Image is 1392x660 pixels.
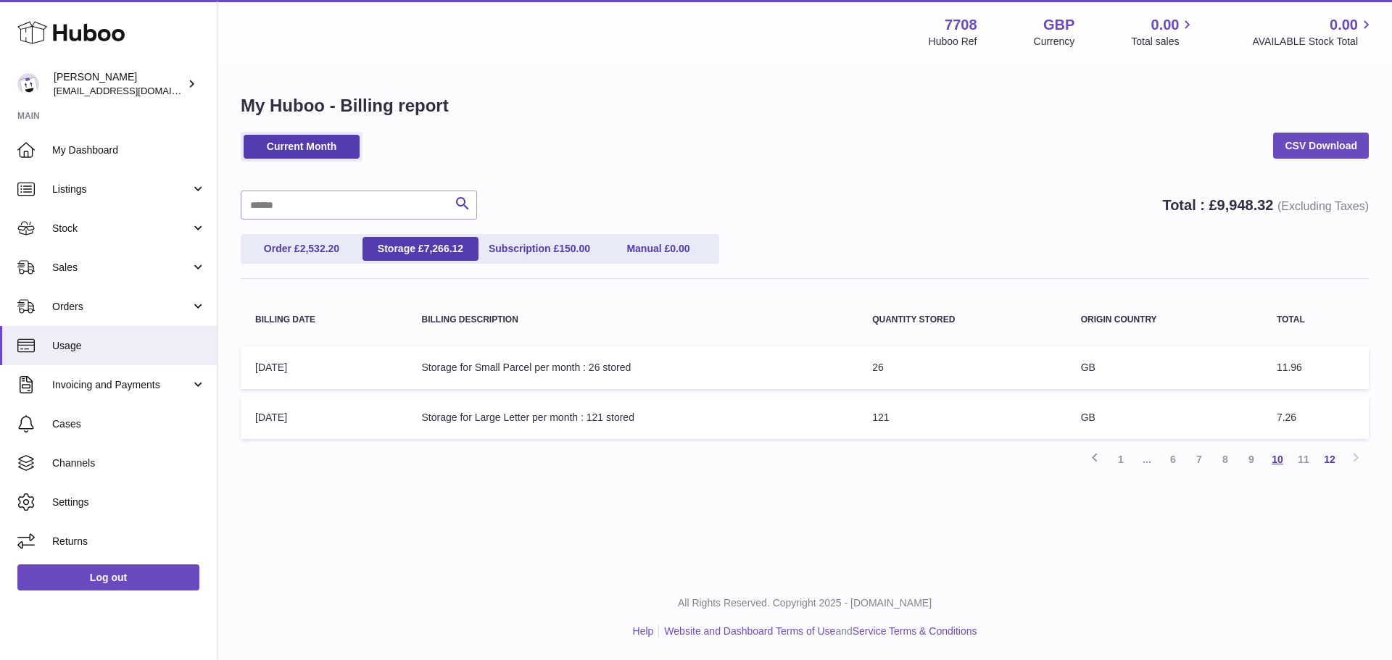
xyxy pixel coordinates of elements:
[52,535,206,548] span: Returns
[1277,362,1302,373] span: 11.96
[1262,301,1369,339] th: Total
[1252,35,1375,49] span: AVAILABLE Stock Total
[929,35,977,49] div: Huboo Ref
[1212,446,1238,472] a: 8
[52,339,206,353] span: Usage
[52,496,206,509] span: Settings
[54,70,184,98] div: [PERSON_NAME]
[1108,446,1134,472] a: 1
[229,596,1380,610] p: All Rights Reserved. Copyright 2025 - [DOMAIN_NAME]
[945,15,977,35] strong: 7708
[1066,346,1262,389] td: GB
[300,243,340,254] span: 2,532.20
[1151,15,1180,35] span: 0.00
[17,564,199,590] a: Log out
[633,625,654,637] a: Help
[362,237,478,261] a: Storage £7,266.12
[52,417,206,431] span: Cases
[1252,15,1375,49] a: 0.00 AVAILABLE Stock Total
[52,261,191,275] span: Sales
[600,237,716,261] a: Manual £0.00
[559,243,590,254] span: 150.00
[241,396,407,439] td: [DATE]
[659,625,977,638] li: and
[858,301,1066,339] th: Quantity Stored
[52,183,191,196] span: Listings
[1134,446,1160,472] span: ...
[17,73,39,95] img: internalAdmin-7708@internal.huboo.com
[241,301,407,339] th: Billing Date
[424,243,464,254] span: 7,266.12
[241,94,1369,117] h1: My Huboo - Billing report
[1034,35,1075,49] div: Currency
[1330,15,1358,35] span: 0.00
[1238,446,1264,472] a: 9
[1317,446,1343,472] a: 12
[1066,396,1262,439] td: GB
[1162,197,1369,213] strong: Total : £
[1273,133,1369,159] a: CSV Download
[1131,35,1196,49] span: Total sales
[52,300,191,314] span: Orders
[1217,197,1274,213] span: 9,948.32
[481,237,597,261] a: Subscription £150.00
[1160,446,1186,472] a: 6
[664,625,835,637] a: Website and Dashboard Terms of Use
[244,135,360,159] a: Current Month
[1290,446,1317,472] a: 11
[1066,301,1262,339] th: Origin Country
[52,456,206,470] span: Channels
[54,85,213,96] span: [EMAIL_ADDRESS][DOMAIN_NAME]
[52,143,206,157] span: My Dashboard
[407,301,858,339] th: Billing Description
[1264,446,1290,472] a: 10
[52,222,191,235] span: Stock
[858,346,1066,389] td: 26
[407,346,858,389] td: Storage for Small Parcel per month : 26 stored
[1043,15,1074,35] strong: GBP
[1277,200,1369,212] span: (Excluding Taxes)
[241,346,407,389] td: [DATE]
[670,243,689,254] span: 0.00
[1277,412,1296,423] span: 7.26
[858,396,1066,439] td: 121
[407,396,858,439] td: Storage for Large Letter per month : 121 stored
[1131,15,1196,49] a: 0.00 Total sales
[853,625,977,637] a: Service Terms & Conditions
[52,378,191,392] span: Invoicing and Payments
[1186,446,1212,472] a: 7
[244,237,360,261] a: Order £2,532.20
